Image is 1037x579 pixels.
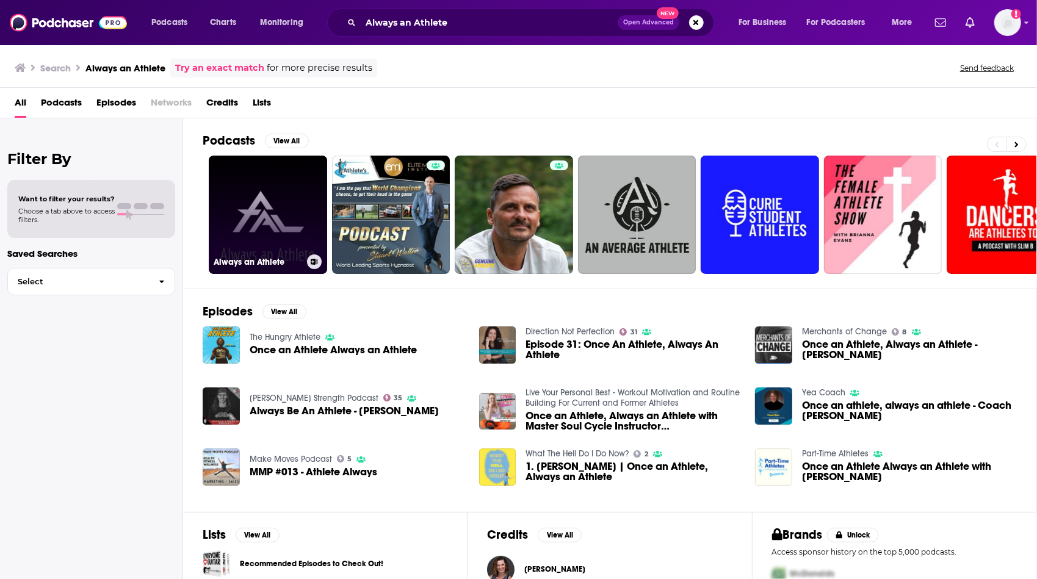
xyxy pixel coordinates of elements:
a: EpisodesView All [203,304,306,319]
p: Saved Searches [7,248,175,259]
img: Always Be An Athlete - Justin Lienhard [203,387,240,425]
a: Once an Athlete Always an Athlete [203,326,240,364]
span: McDonalds [790,569,835,579]
span: Once an Athlete, Always an Athlete - [PERSON_NAME] [802,339,1017,360]
button: open menu [251,13,319,32]
img: Once an athlete, always an athlete - Coach Sara [755,387,792,425]
a: MMP #013 - Athlete Always [250,467,377,477]
a: Try an exact match [175,61,264,75]
span: Podcasts [41,93,82,118]
a: Direction Not Perfection [526,326,615,337]
span: Monitoring [260,14,303,31]
span: 1. [PERSON_NAME] | Once an Athlete, Always an Athlete [526,461,740,482]
h2: Podcasts [203,133,255,148]
a: Episode 31: Once An Athlete, Always An Athlete [479,326,516,364]
img: Podchaser - Follow, Share and Rate Podcasts [10,11,127,34]
span: Select [8,278,149,286]
a: Always an Athlete [209,156,327,274]
span: 2 [645,451,648,457]
a: 2 [634,450,648,458]
a: 31 [620,328,637,336]
button: open menu [730,13,802,32]
a: Once an Athlete, Always an Athlete with Master Soul Cycle Instructor Maddy Ciccone [526,411,740,431]
a: Robin Legat [524,564,585,574]
a: Once an Athlete Always an Athlete with Jasmine Rogers [755,448,792,486]
span: For Business [739,14,787,31]
span: Open Advanced [623,20,674,26]
span: for more precise results [267,61,372,75]
span: Logged in as dkcsports [994,9,1021,36]
a: Recommended Episodes to Check Out! [240,557,383,570]
a: ListsView All [203,527,280,542]
span: 5 [347,456,352,462]
input: Search podcasts, credits, & more... [361,13,618,32]
span: 8 [903,329,907,335]
a: Charts [202,13,244,32]
h3: Always an Athlete [214,257,302,267]
button: View All [262,304,306,319]
img: MMP #013 - Athlete Always [203,448,240,486]
span: For Podcasters [807,14,865,31]
span: 31 [631,329,637,335]
img: 1. Genevieve | Once an Athlete, Always an Athlete [479,448,516,486]
a: Merchants of Change [802,326,887,337]
a: All [15,93,26,118]
h2: Episodes [203,304,253,319]
button: Send feedback [956,63,1017,73]
div: Search podcasts, credits, & more... [339,9,726,37]
span: [PERSON_NAME] [524,564,585,574]
img: User Profile [994,9,1021,36]
a: Once an Athlete Always an Athlete [250,345,417,355]
a: Once an athlete, always an athlete - Coach Sara [802,400,1017,421]
span: Podcasts [151,14,187,31]
a: Live Your Personal Best - Workout Motivation and Routine Building For Current and Former Athletes [526,387,740,408]
button: Unlock [827,528,879,542]
button: View All [265,134,309,148]
a: Part-Time Athletes [802,448,869,459]
a: 5 [337,455,352,462]
span: Once an Athlete Always an Athlete with [PERSON_NAME] [802,461,1017,482]
a: Lists [253,93,271,118]
img: Once an Athlete, Always an Athlete - Melissa Puleo [755,326,792,364]
h2: Credits [487,527,528,542]
span: Once an Athlete, Always an Athlete with Master Soul Cycle Instructor [PERSON_NAME] [526,411,740,431]
p: Access sponsor history on the top 5,000 podcasts. [772,547,1017,556]
h2: Lists [203,527,226,542]
a: Yea Coach [802,387,845,398]
img: Once an Athlete, Always an Athlete with Master Soul Cycle Instructor Maddy Ciccone [479,393,516,430]
a: 8 [892,328,907,336]
a: PodcastsView All [203,133,309,148]
span: 35 [394,395,402,401]
button: Select [7,268,175,295]
h2: Filter By [7,150,175,168]
button: View All [538,528,582,542]
a: Show notifications dropdown [961,12,980,33]
span: Always Be An Athlete - [PERSON_NAME] [250,406,439,416]
a: Credits [206,93,238,118]
a: Episode 31: Once An Athlete, Always An Athlete [526,339,740,360]
span: New [657,7,679,19]
button: open menu [883,13,928,32]
h3: Always an Athlete [85,62,165,74]
a: Make Moves Podcast [250,454,332,464]
span: More [892,14,912,31]
span: Choose a tab above to access filters. [18,207,115,224]
h2: Brands [772,527,823,542]
a: Recommended Episodes to Check Out! [203,550,230,577]
span: Networks [151,93,192,118]
a: What The Hell Do I Do Now? [526,448,629,459]
h3: Search [40,62,71,74]
a: CreditsView All [487,527,582,542]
